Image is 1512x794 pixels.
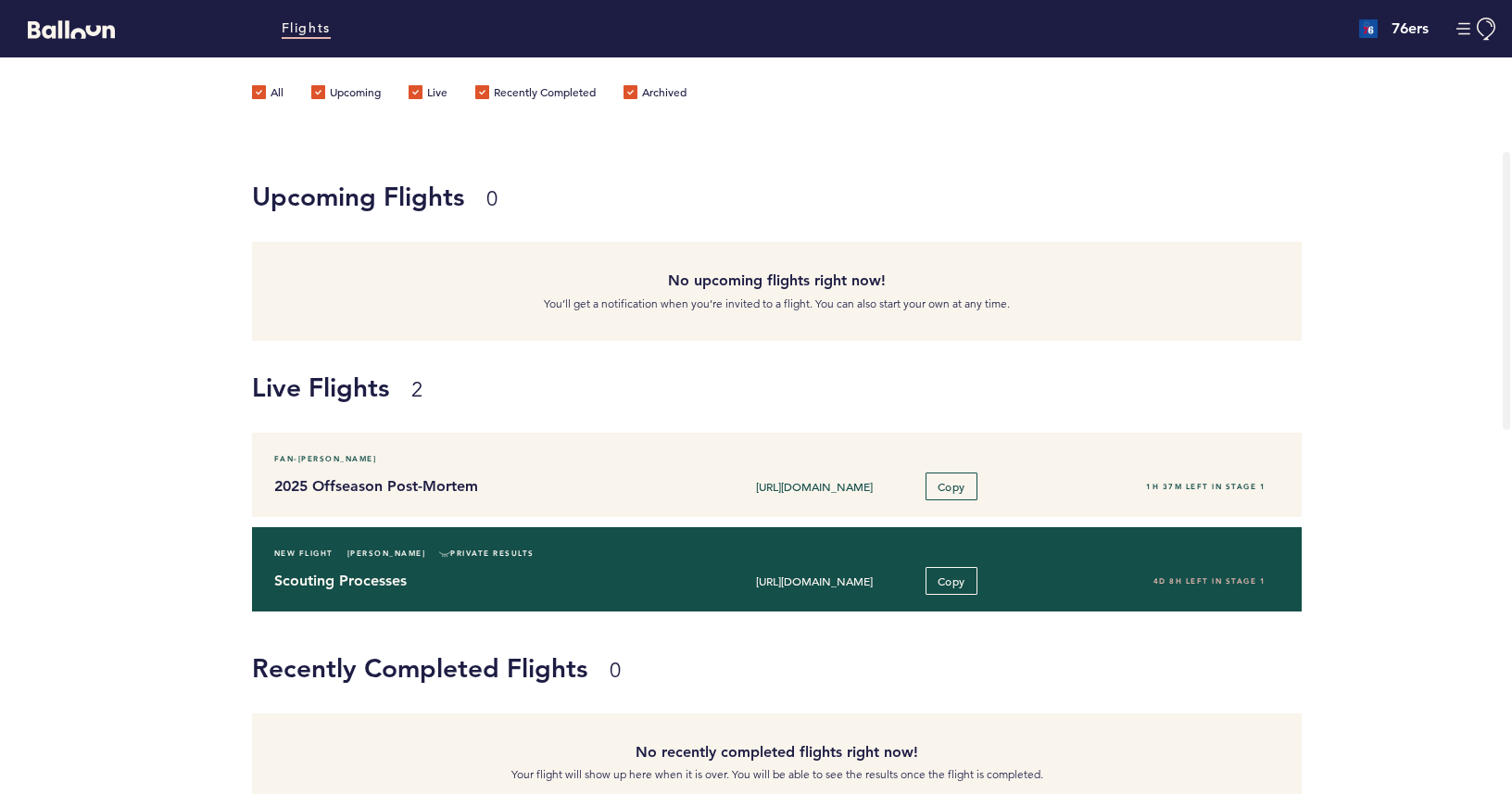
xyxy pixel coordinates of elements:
button: Copy [926,567,977,595]
small: 0 [486,186,498,211]
h4: No recently completed flights right now! [266,741,1288,763]
label: Upcoming [311,85,381,104]
p: Your flight will show up here when it is over. You will be able to see the results once the fligh... [266,765,1288,784]
span: Private Results [439,544,535,562]
svg: Balloon [28,20,115,39]
h4: 2025 Offseason Post-Mortem [274,475,677,498]
h1: Recently Completed Flights [252,649,1288,687]
h4: No upcoming flights right now! [266,270,1288,292]
a: Balloon [14,19,115,38]
p: You’ll get a notification when you’re invited to a flight. You can also start your own at any time. [266,295,1288,313]
span: 4D 8H left in stage 1 [1153,576,1266,586]
a: Flights [282,19,331,39]
small: 0 [610,658,621,683]
span: Copy [938,479,965,494]
label: All [252,85,283,104]
h4: 76ers [1392,18,1429,40]
label: Recently Completed [475,85,596,104]
small: 2 [411,377,422,402]
span: [PERSON_NAME] [347,544,426,562]
h4: Scouting Processes [274,570,677,592]
button: Manage Account [1456,18,1498,41]
span: 1H 37M left in stage 1 [1146,482,1266,491]
h1: Upcoming Flights [252,178,1288,215]
button: Copy [926,473,977,500]
span: Fan-[PERSON_NAME] [274,449,377,468]
span: New Flight [274,544,334,562]
label: Live [409,85,447,104]
label: Archived [624,85,687,104]
span: Copy [938,573,965,588]
h1: Live Flights [252,369,1498,406]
